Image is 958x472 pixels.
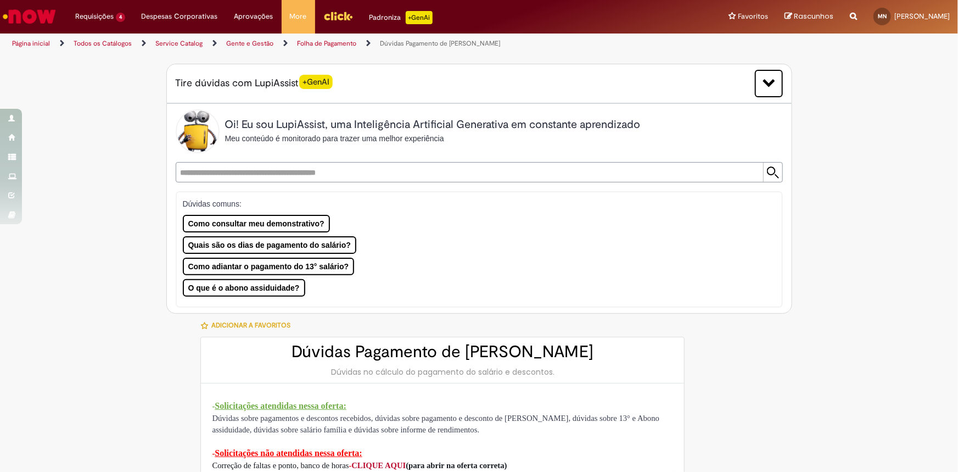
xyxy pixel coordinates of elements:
[212,343,673,361] h2: Dúvidas Pagamento de [PERSON_NAME]
[351,461,406,470] a: CLIQUE AQUI
[12,39,50,48] a: Página inicial
[183,236,356,254] button: Quais são os dias de pagamento do salário?
[738,11,768,22] span: Favoritos
[212,367,673,377] div: Dúvidas no cálculo do pagamento do salário e descontos.
[8,34,630,54] ul: Trilhas de página
[794,11,833,21] span: Rascunhos
[406,11,433,24] p: +GenAi
[1,5,58,27] img: ServiceNow
[75,11,114,22] span: Requisições
[299,75,333,88] span: +GenAI
[785,12,833,22] a: Rascunhos
[406,461,507,470] span: (para abrir na oferta correta)
[290,11,307,22] span: More
[183,258,355,275] button: Como adiantar o pagamento do 13° salário?
[234,11,273,22] span: Aprovações
[212,461,349,470] span: Correção de faltas e ponto, banco de horas
[226,39,273,48] a: Gente e Gestão
[211,321,290,330] span: Adicionar a Favoritos
[369,11,433,24] div: Padroniza
[176,76,333,90] span: Tire dúvidas com LupiAssist
[297,39,356,48] a: Folha de Pagamento
[74,39,132,48] a: Todos os Catálogos
[212,402,215,410] span: -
[215,448,362,458] span: Solicitações não atendidas nessa oferta:
[878,13,887,20] span: MN
[155,39,203,48] a: Service Catalog
[142,11,218,22] span: Despesas Corporativas
[763,163,782,182] input: Submit
[225,134,444,143] span: Meu conteúdo é monitorado para trazer uma melhor experiência
[323,8,353,24] img: click_logo_yellow_360x200.png
[200,314,296,337] button: Adicionar a Favoritos
[116,13,125,22] span: 4
[215,401,346,410] span: Solicitações atendidas nessa oferta:
[894,12,950,21] span: [PERSON_NAME]
[349,461,352,470] span: -
[176,109,220,153] img: Lupi
[183,215,330,232] button: Como consultar meu demonstrativo?
[212,413,673,436] p: Dúvidas sobre pagamentos e descontos recebidos, dúvidas sobre pagamento e desconto de [PERSON_NAM...
[380,39,500,48] a: Dúvidas Pagamento de [PERSON_NAME]
[225,119,641,131] h2: Oi! Eu sou LupiAssist, uma Inteligência Artificial Generativa em constante aprendizado
[212,449,215,458] span: -
[183,279,305,297] button: O que é o abono assiduidade?
[183,198,763,209] p: Dúvidas comuns:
